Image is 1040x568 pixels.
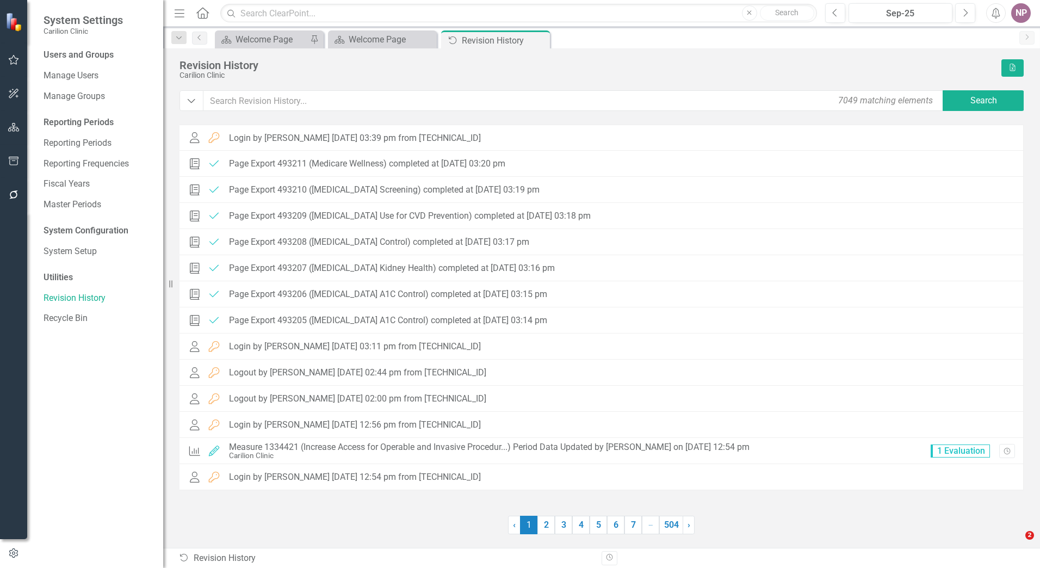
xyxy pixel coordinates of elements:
span: ‹ [513,520,516,530]
button: Sep-25 [849,3,952,23]
a: Manage Groups [44,90,152,103]
div: Carilion Clinic [229,452,750,460]
a: System Setup [44,245,152,258]
a: Fiscal Years [44,178,152,190]
a: Recycle Bin [44,312,152,325]
div: Utilities [44,271,152,284]
a: 4 [572,516,590,534]
a: Manage Users [44,70,152,82]
span: 2 [1025,531,1034,540]
div: Users and Groups [44,49,152,61]
div: Welcome Page [236,33,307,46]
input: Search Revision History... [203,90,944,111]
div: Page Export 493209 ([MEDICAL_DATA] Use for CVD Prevention) completed at [DATE] 03:18 pm [229,211,591,221]
div: Login by [PERSON_NAME] [DATE] 12:56 pm from [TECHNICAL_ID] [229,420,481,430]
a: Welcome Page [218,33,307,46]
span: › [688,520,690,530]
div: Logout by [PERSON_NAME] [DATE] 02:44 pm from [TECHNICAL_ID] [229,368,486,378]
a: 5 [590,516,607,534]
div: Welcome Page [349,33,434,46]
div: System Configuration [44,225,152,237]
button: Search [760,5,814,21]
a: Reporting Frequencies [44,158,152,170]
div: Measure 1334421 (Increase Access for Operable and Invasive Procedur...) Period Data Updated by [P... [229,442,750,452]
div: Page Export 493208 ([MEDICAL_DATA] Control) completed at [DATE] 03:17 pm [229,237,529,247]
a: 7 [624,516,642,534]
div: Reporting Periods [44,116,152,129]
button: Search [943,90,1024,111]
div: Login by [PERSON_NAME] [DATE] 03:11 pm from [TECHNICAL_ID] [229,342,481,351]
div: Page Export 493207 ([MEDICAL_DATA] Kidney Health) completed at [DATE] 03:16 pm [229,263,555,273]
span: 1 [520,516,537,534]
a: 504 [659,516,683,534]
div: 7049 matching elements [835,92,936,110]
button: NP [1011,3,1031,23]
div: Page Export 493206 ([MEDICAL_DATA] A1C Control) completed at [DATE] 03:15 pm [229,289,547,299]
div: Logout by [PERSON_NAME] [DATE] 02:00 pm from [TECHNICAL_ID] [229,394,486,404]
div: Page Export 493210 ([MEDICAL_DATA] Screening) completed at [DATE] 03:19 pm [229,185,540,195]
a: 3 [555,516,572,534]
div: Page Export 493205 ([MEDICAL_DATA] A1C Control) completed at [DATE] 03:14 pm [229,316,547,325]
div: Page Export 493211 (Medicare Wellness) completed at [DATE] 03:20 pm [229,159,505,169]
div: Login by [PERSON_NAME] [DATE] 03:39 pm from [TECHNICAL_ID] [229,133,481,143]
a: 2 [537,516,555,534]
span: System Settings [44,14,123,27]
a: Master Periods [44,199,152,211]
img: ClearPoint Strategy [5,13,24,32]
span: 1 Evaluation [931,444,990,458]
input: Search ClearPoint... [220,4,817,23]
div: Revision History [178,552,593,565]
small: Carilion Clinic [44,27,123,35]
a: Revision History [44,292,152,305]
a: Welcome Page [331,33,434,46]
iframe: Intercom live chat [1003,531,1029,557]
div: Sep-25 [852,7,949,20]
a: 6 [607,516,624,534]
a: Reporting Periods [44,137,152,150]
div: Login by [PERSON_NAME] [DATE] 12:54 pm from [TECHNICAL_ID] [229,472,481,482]
div: Revision History [179,59,996,71]
span: Search [775,8,798,17]
div: Carilion Clinic [179,71,996,79]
